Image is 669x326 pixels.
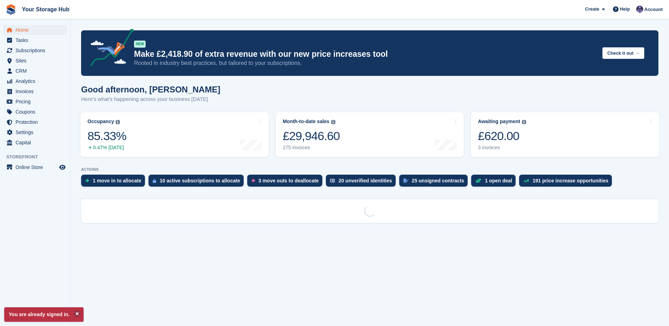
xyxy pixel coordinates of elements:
[58,163,67,171] a: Preview store
[153,179,156,183] img: active_subscription_to_allocate_icon-d502201f5373d7db506a760aba3b589e785aa758c864c3986d89f69b8ff3...
[84,29,134,69] img: price-adjustments-announcement-icon-8257ccfd72463d97f412b2fc003d46551f7dbcb40ab6d574587a9cd5c0d94...
[16,86,58,96] span: Invoices
[148,175,247,190] a: 10 active subscriptions to allocate
[81,167,658,172] p: ACTIONS
[485,178,512,183] div: 1 open deal
[4,25,67,35] a: menu
[4,138,67,147] a: menu
[16,56,58,66] span: Sites
[4,107,67,117] a: menu
[87,145,126,151] div: 0.47% [DATE]
[259,178,319,183] div: 3 move outs to deallocate
[4,46,67,55] a: menu
[283,129,340,143] div: £29,946.60
[4,66,67,76] a: menu
[620,6,630,13] span: Help
[16,66,58,76] span: CRM
[339,178,392,183] div: 20 unverified identities
[326,175,399,190] a: 20 unverified identities
[16,25,58,35] span: Home
[283,145,340,151] div: 275 invoices
[87,119,114,125] div: Occupancy
[412,178,464,183] div: 25 unsigned contracts
[4,56,67,66] a: menu
[403,179,408,183] img: contract_signature_icon-13c848040528278c33f63329250d36e43548de30e8caae1d1a13099fd9432cc5.svg
[16,35,58,45] span: Tasks
[471,112,659,157] a: Awaiting payment £620.00 3 invoices
[523,179,529,182] img: price_increase_opportunities-93ffe204e8149a01c8c9dc8f82e8f89637d9d84a8eef4429ea346261dce0b2c0.svg
[471,175,519,190] a: 1 open deal
[16,138,58,147] span: Capital
[602,47,644,59] button: Check it out →
[80,112,269,157] a: Occupancy 85.33% 0.47% [DATE]
[478,129,526,143] div: £620.00
[4,76,67,86] a: menu
[4,127,67,137] a: menu
[16,107,58,117] span: Coupons
[519,175,615,190] a: 191 price increase opportunities
[93,178,141,183] div: 1 move in to allocate
[251,179,255,183] img: move_outs_to_deallocate_icon-f764333ba52eb49d3ac5e1228854f67142a1ed5810a6f6cc68b1a99e826820c5.svg
[134,59,597,67] p: Rooted in industry best practices, but tailored to your subscriptions.
[475,178,481,183] img: deal-1b604bf984904fb50ccaf53a9ad4b4a5d6e5aea283cecdc64d6e3604feb123c2.svg
[16,162,58,172] span: Online Store
[85,179,89,183] img: move_ins_to_allocate_icon-fdf77a2bb77ea45bf5b3d319d69a93e2d87916cf1d5bf7949dd705db3b84f3ca.svg
[276,112,464,157] a: Month-to-date sales £29,946.60 275 invoices
[636,6,643,13] img: Liam Beddard
[283,119,329,125] div: Month-to-date sales
[134,41,146,48] div: NEW
[478,145,526,151] div: 3 invoices
[399,175,472,190] a: 25 unsigned contracts
[16,97,58,107] span: Pricing
[16,127,58,137] span: Settings
[81,95,220,103] p: Here's what's happening across your business [DATE]
[331,120,335,124] img: icon-info-grey-7440780725fd019a000dd9b08b2336e03edf1995a4989e88bcd33f0948082b44.svg
[247,175,326,190] a: 3 move outs to deallocate
[81,175,148,190] a: 1 move in to allocate
[87,129,126,143] div: 85.33%
[16,46,58,55] span: Subscriptions
[16,117,58,127] span: Protection
[160,178,240,183] div: 10 active subscriptions to allocate
[6,153,70,161] span: Storefront
[19,4,72,15] a: Your Storage Hub
[134,49,597,59] p: Make £2,418.90 of extra revenue with our new price increases tool
[533,178,608,183] div: 191 price increase opportunities
[4,35,67,45] a: menu
[81,85,220,94] h1: Good afternoon, [PERSON_NAME]
[116,120,120,124] img: icon-info-grey-7440780725fd019a000dd9b08b2336e03edf1995a4989e88bcd33f0948082b44.svg
[16,76,58,86] span: Analytics
[4,117,67,127] a: menu
[478,119,520,125] div: Awaiting payment
[330,179,335,183] img: verify_identity-adf6edd0f0f0b5bbfe63781bf79b02c33cf7c696d77639b501bdc392416b5a36.svg
[4,307,84,322] p: You are already signed in.
[4,86,67,96] a: menu
[6,4,16,15] img: stora-icon-8386f47178a22dfd0bd8f6a31ec36ba5ce8667c1dd55bd0f319d3a0aa187defe.svg
[644,6,663,13] span: Account
[522,120,526,124] img: icon-info-grey-7440780725fd019a000dd9b08b2336e03edf1995a4989e88bcd33f0948082b44.svg
[585,6,599,13] span: Create
[4,97,67,107] a: menu
[4,162,67,172] a: menu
